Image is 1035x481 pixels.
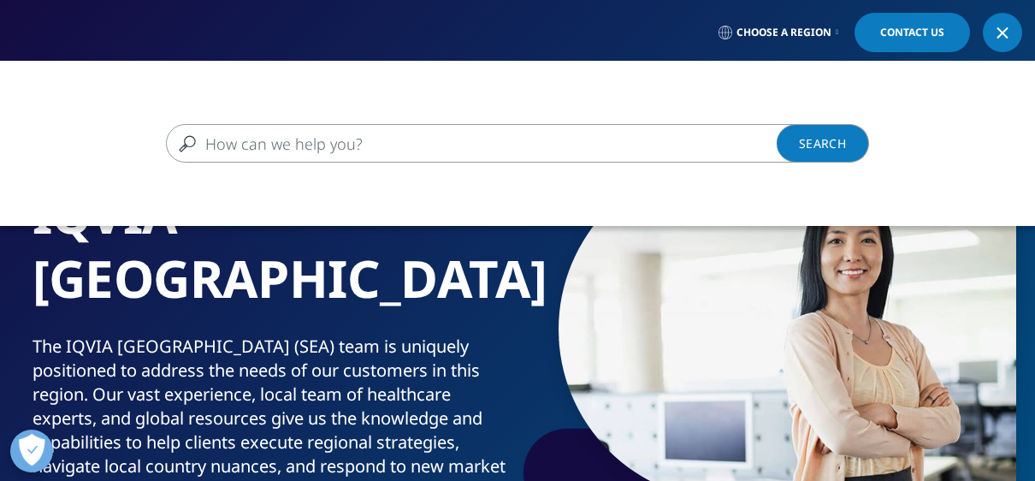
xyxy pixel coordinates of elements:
[157,60,1022,140] nav: Primary
[855,13,970,52] a: Contact Us
[880,27,944,38] span: Contact Us
[736,26,831,39] span: Choose a Region
[777,124,869,163] a: Search
[10,430,53,472] button: Open Preferences
[166,124,819,163] input: Search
